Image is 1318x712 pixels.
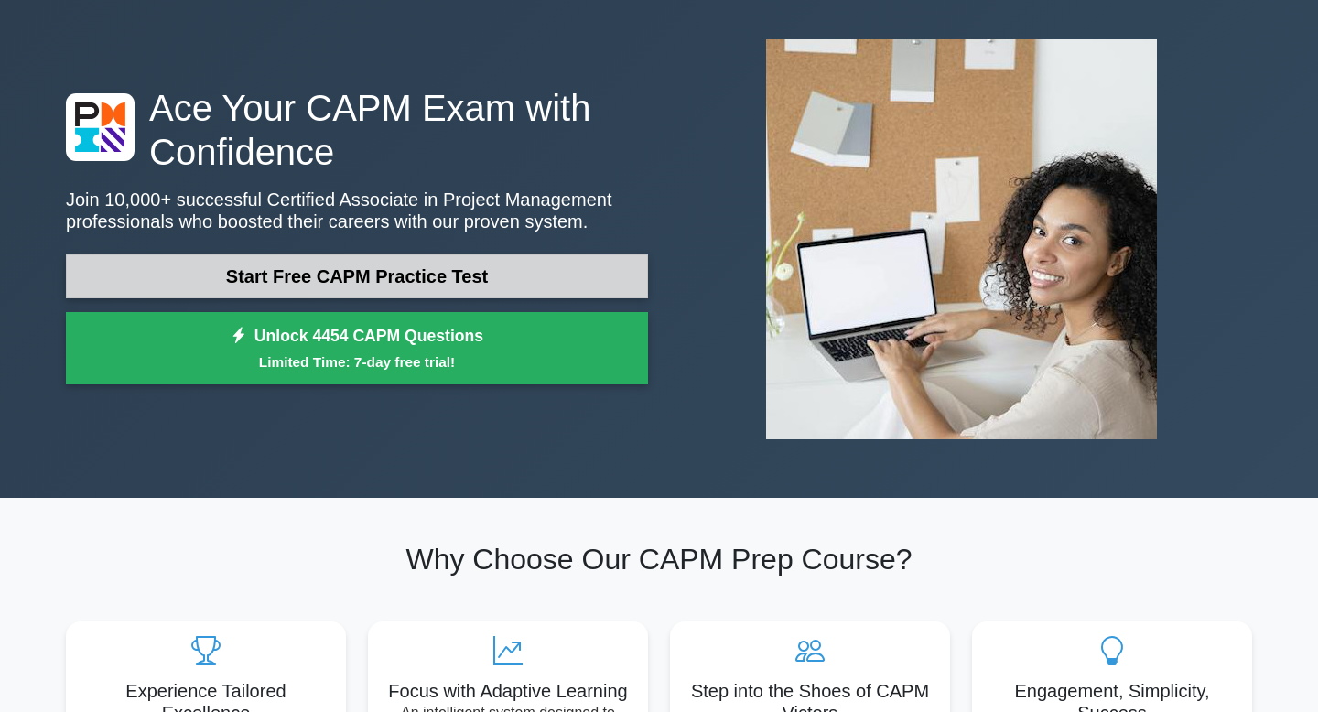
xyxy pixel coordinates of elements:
h5: Focus with Adaptive Learning [383,680,633,702]
a: Unlock 4454 CAPM QuestionsLimited Time: 7-day free trial! [66,312,648,385]
small: Limited Time: 7-day free trial! [89,351,625,372]
h1: Ace Your CAPM Exam with Confidence [66,86,648,174]
h2: Why Choose Our CAPM Prep Course? [66,542,1252,577]
a: Start Free CAPM Practice Test [66,254,648,298]
p: Join 10,000+ successful Certified Associate in Project Management professionals who boosted their... [66,189,648,232]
